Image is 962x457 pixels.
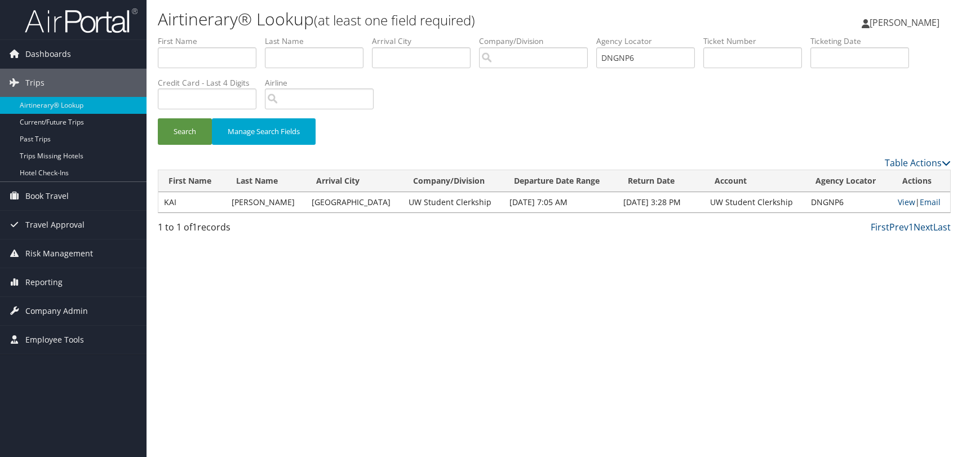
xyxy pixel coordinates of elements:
[596,36,703,47] label: Agency Locator
[306,170,403,192] th: Arrival City: activate to sort column ascending
[306,192,403,212] td: [GEOGRAPHIC_DATA]
[265,77,382,88] label: Airline
[265,36,372,47] label: Last Name
[25,7,138,34] img: airportal-logo.png
[810,36,917,47] label: Ticketing Date
[479,36,596,47] label: Company/Division
[703,36,810,47] label: Ticket Number
[805,170,892,192] th: Agency Locator: activate to sort column ascending
[314,11,475,29] small: (at least one field required)
[25,69,45,97] span: Trips
[908,221,914,233] a: 1
[226,170,306,192] th: Last Name: activate to sort column ascending
[158,36,265,47] label: First Name
[889,221,908,233] a: Prev
[898,197,915,207] a: View
[704,192,805,212] td: UW Student Clerkship
[158,220,343,239] div: 1 to 1 of records
[871,221,889,233] a: First
[920,197,941,207] a: Email
[25,326,84,354] span: Employee Tools
[192,221,197,233] span: 1
[372,36,479,47] label: Arrival City
[504,192,618,212] td: [DATE] 7:05 AM
[25,239,93,268] span: Risk Management
[226,192,306,212] td: [PERSON_NAME]
[885,157,951,169] a: Table Actions
[158,118,212,145] button: Search
[892,170,950,192] th: Actions
[862,6,951,39] a: [PERSON_NAME]
[25,40,71,68] span: Dashboards
[25,182,69,210] span: Book Travel
[25,297,88,325] span: Company Admin
[403,192,504,212] td: UW Student Clerkship
[158,7,686,31] h1: Airtinerary® Lookup
[25,211,85,239] span: Travel Approval
[25,268,63,296] span: Reporting
[403,170,504,192] th: Company/Division
[158,170,226,192] th: First Name: activate to sort column ascending
[933,221,951,233] a: Last
[504,170,618,192] th: Departure Date Range: activate to sort column ascending
[914,221,933,233] a: Next
[870,16,939,29] span: [PERSON_NAME]
[212,118,316,145] button: Manage Search Fields
[158,77,265,88] label: Credit Card - Last 4 Digits
[158,192,226,212] td: KAI
[892,192,950,212] td: |
[805,192,892,212] td: DNGNP6
[704,170,805,192] th: Account: activate to sort column ascending
[618,192,704,212] td: [DATE] 3:28 PM
[618,170,704,192] th: Return Date: activate to sort column ascending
